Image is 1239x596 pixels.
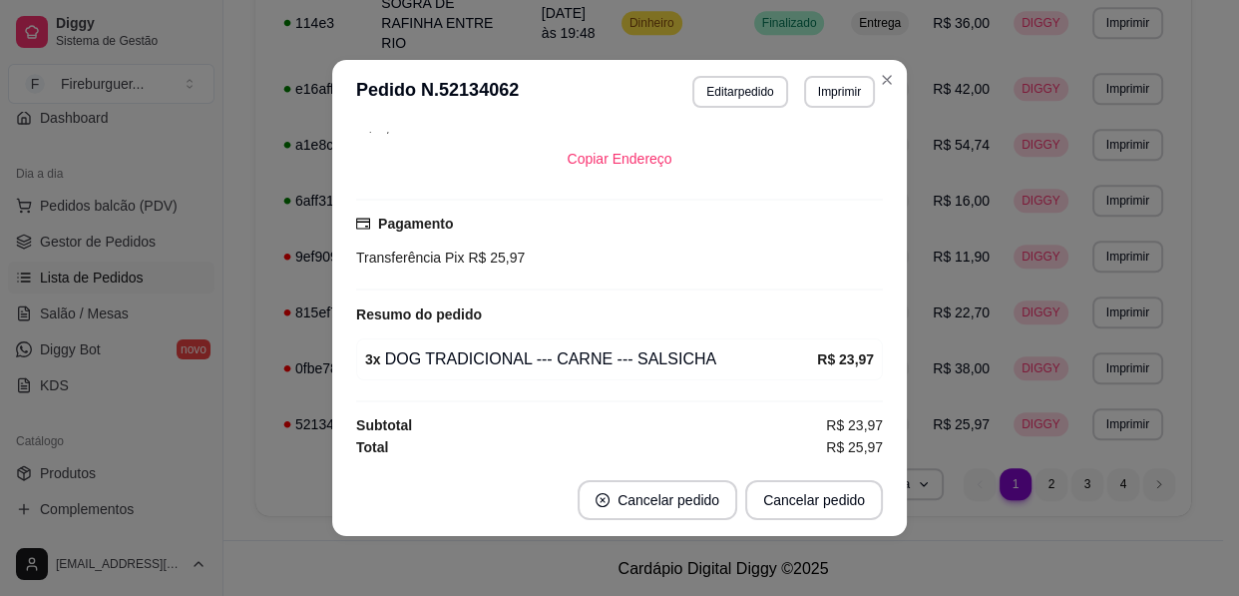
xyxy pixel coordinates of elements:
h3: Pedido N. 52134062 [356,76,519,108]
button: Cancelar pedido [745,480,883,520]
span: R$ 25,97 [464,250,525,266]
button: Close [871,64,903,96]
strong: Resumo do pedido [356,306,482,322]
strong: Total [356,439,388,455]
div: DOG TRADICIONAL --- CARNE --- SALSICHA [365,347,817,371]
span: close-circle [596,493,610,507]
strong: 3 x [365,351,381,367]
span: Transferência Pix [356,250,464,266]
span: R$ 25,97 [826,436,883,458]
strong: Pagamento [378,216,453,232]
span: credit-card [356,217,370,231]
strong: Subtotal [356,417,412,433]
button: Imprimir [804,76,875,108]
span: R$ 23,97 [826,414,883,436]
button: Editarpedido [692,76,787,108]
strong: R$ 23,97 [817,351,874,367]
button: close-circleCancelar pedido [578,480,737,520]
button: Copiar Endereço [551,139,687,179]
